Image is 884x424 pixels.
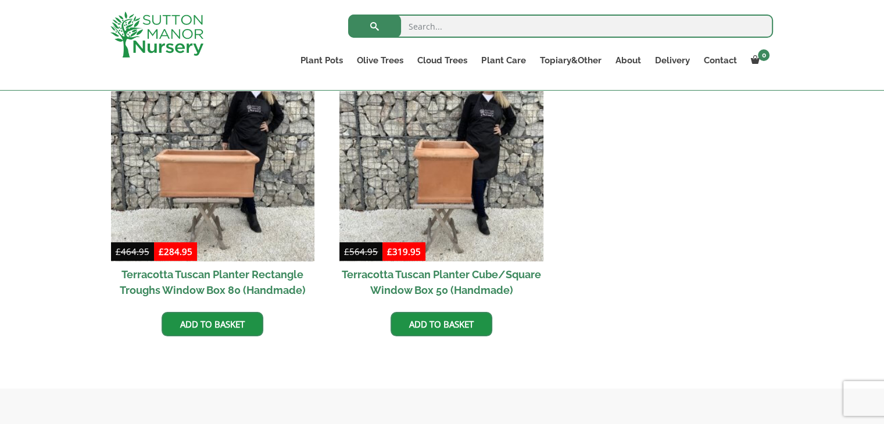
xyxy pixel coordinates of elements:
[391,312,492,336] a: Add to basket: “Terracotta Tuscan Planter Cube/Square Window Box 50 (Handmade)”
[647,52,696,69] a: Delivery
[294,52,350,69] a: Plant Pots
[696,52,743,69] a: Contact
[111,58,315,303] a: Sale! Terracotta Tuscan Planter Rectangle Troughs Window Box 80 (Handmade)
[110,12,203,58] img: logo
[344,246,378,257] bdi: 564.95
[111,58,315,261] img: Terracotta Tuscan Planter Rectangle Troughs Window Box 80 (Handmade)
[111,261,315,303] h2: Terracotta Tuscan Planter Rectangle Troughs Window Box 80 (Handmade)
[350,52,410,69] a: Olive Trees
[116,246,149,257] bdi: 464.95
[758,49,770,61] span: 0
[339,58,543,303] a: Sale! Terracotta Tuscan Planter Cube/Square Window Box 50 (Handmade)
[387,246,421,257] bdi: 319.95
[116,246,121,257] span: £
[608,52,647,69] a: About
[159,246,192,257] bdi: 284.95
[410,52,474,69] a: Cloud Trees
[474,52,532,69] a: Plant Care
[159,246,164,257] span: £
[344,246,349,257] span: £
[387,246,392,257] span: £
[348,15,773,38] input: Search...
[743,52,773,69] a: 0
[339,261,543,303] h2: Terracotta Tuscan Planter Cube/Square Window Box 50 (Handmade)
[162,312,263,336] a: Add to basket: “Terracotta Tuscan Planter Rectangle Troughs Window Box 80 (Handmade)”
[339,58,543,261] img: Terracotta Tuscan Planter Cube/Square Window Box 50 (Handmade)
[532,52,608,69] a: Topiary&Other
